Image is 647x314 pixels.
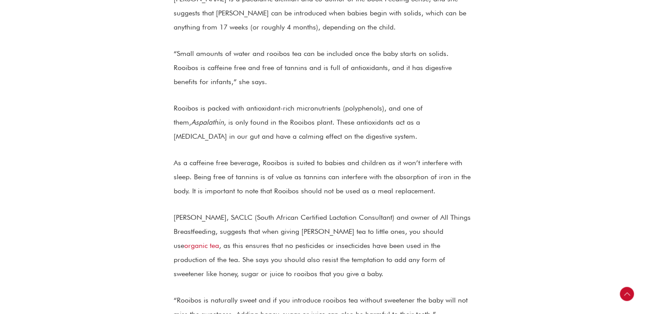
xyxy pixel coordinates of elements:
a: organic tea [184,241,219,250]
p: “Small amounts of water and rooibos tea can be included once the baby starts on solids. Rooibos i... [174,47,473,89]
em: Aspalathin [191,118,224,126]
p: Rooibos is packed with antioxidant-rich micronutrients (polyphenols), and one of them, , is only ... [174,101,473,144]
p: [PERSON_NAME], SACLC (South African Certified Lactation Consultant) and owner of All Things Breas... [174,211,473,281]
p: As a caffeine free beverage, Rooibos is suited to babies and children as it won’t interfere with ... [174,156,473,198]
